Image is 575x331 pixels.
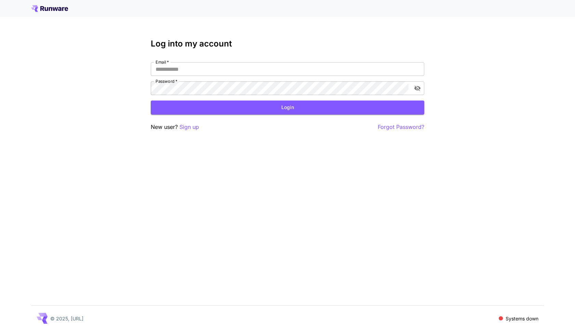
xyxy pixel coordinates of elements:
p: Systems down [506,315,538,322]
button: Sign up [179,123,199,131]
button: Login [151,101,424,115]
p: © 2025, [URL] [50,315,83,322]
label: Password [156,78,177,84]
h3: Log into my account [151,39,424,49]
p: New user? [151,123,199,131]
label: Email [156,59,169,65]
button: Forgot Password? [378,123,424,131]
button: toggle password visibility [411,82,424,94]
